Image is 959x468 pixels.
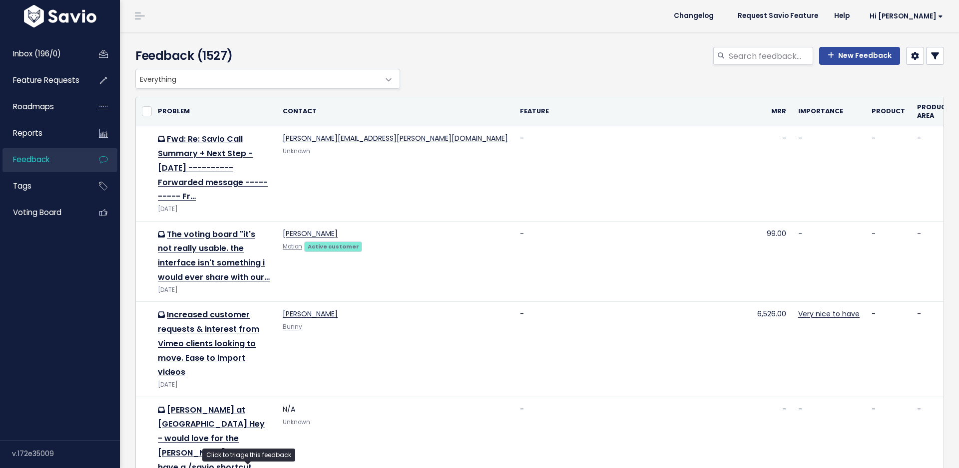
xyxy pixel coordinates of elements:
a: Help [826,8,858,23]
span: Tags [13,181,31,191]
span: Feature Requests [13,75,79,85]
td: - [866,126,911,221]
a: Voting Board [2,201,83,224]
a: Request Savio Feature [730,8,826,23]
img: logo-white.9d6f32f41409.svg [21,5,99,27]
th: Product Area [911,97,957,126]
td: - [514,126,750,221]
a: Fwd: Re: Savio Call Summary + Next Step - [DATE] ---------- Forwarded message ---------- Fr… [158,133,268,202]
a: Tags [2,175,83,198]
span: Roadmaps [13,101,54,112]
td: - [750,126,792,221]
a: New Feedback [819,47,900,65]
a: [PERSON_NAME] [283,309,338,319]
th: Product [866,97,911,126]
a: Reports [2,122,83,145]
span: Voting Board [13,207,61,218]
a: Roadmaps [2,95,83,118]
input: Search feedback... [728,47,813,65]
div: Click to triage this feedback [202,449,295,462]
span: Inbox (196/0) [13,48,61,59]
strong: Active customer [308,242,359,250]
span: Changelog [674,12,714,19]
th: MRR [750,97,792,126]
span: Feedback [13,154,49,165]
th: Contact [277,97,514,126]
td: - [514,221,750,302]
th: Feature [514,97,750,126]
div: [DATE] [158,285,271,295]
a: The voting board "it's not really usable. the interface isn't something i would ever share with our… [158,229,270,283]
th: Importance [792,97,866,126]
a: [PERSON_NAME] [283,229,338,238]
span: Reports [13,128,42,138]
div: v.172e35009 [12,441,120,467]
span: Everything [136,69,380,88]
div: [DATE] [158,380,271,390]
a: Motion [283,242,302,250]
td: - [866,302,911,397]
a: Very nice to have [798,309,860,319]
span: Everything [135,69,400,89]
td: - [792,221,866,302]
a: Hi [PERSON_NAME] [858,8,951,24]
a: [PERSON_NAME][EMAIL_ADDRESS][PERSON_NAME][DOMAIN_NAME] [283,133,508,143]
td: 99.00 [750,221,792,302]
a: Active customer [304,241,362,251]
h4: Feedback (1527) [135,47,395,65]
a: Bunny [283,323,302,331]
div: [DATE] [158,204,271,215]
th: Problem [152,97,277,126]
td: - [911,221,957,302]
a: Feature Requests [2,69,83,92]
td: - [514,302,750,397]
td: - [866,221,911,302]
td: - [911,126,957,221]
span: Unknown [283,147,310,155]
td: - [911,302,957,397]
a: Feedback [2,148,83,171]
a: Inbox (196/0) [2,42,83,65]
td: - [792,126,866,221]
td: 6,526.00 [750,302,792,397]
a: Increased customer requests & interest from Vimeo clients looking to move. Ease to import videos [158,309,259,378]
span: Hi [PERSON_NAME] [870,12,943,20]
span: Unknown [283,418,310,426]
